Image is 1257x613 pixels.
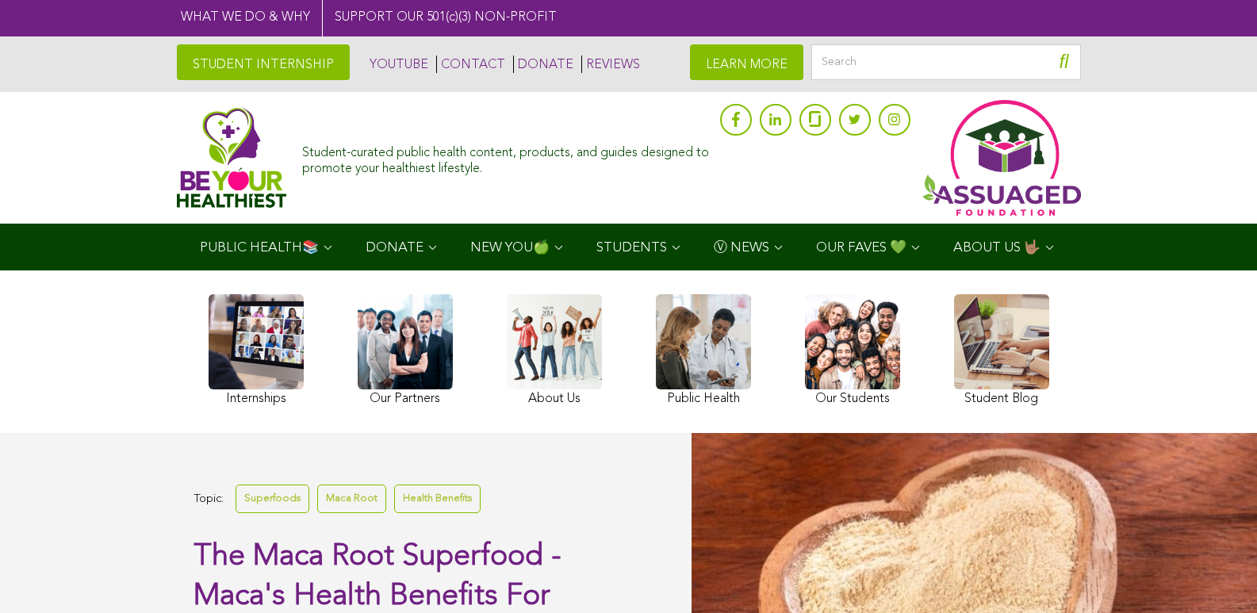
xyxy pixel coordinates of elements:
img: Assuaged App [922,100,1081,216]
span: DONATE [366,241,423,255]
a: Health Benefits [394,485,481,512]
span: STUDENTS [596,241,667,255]
img: glassdoor [809,111,820,127]
img: Assuaged [177,107,287,208]
a: LEARN MORE [690,44,803,80]
span: NEW YOU🍏 [470,241,550,255]
a: STUDENT INTERNSHIP [177,44,350,80]
span: ABOUT US 🤟🏽 [953,241,1040,255]
a: Maca Root [317,485,386,512]
span: PUBLIC HEALTH📚 [200,241,319,255]
input: Search [811,44,1081,80]
iframe: Chat Widget [1178,537,1257,613]
span: OUR FAVES 💚 [816,241,906,255]
span: Ⓥ NEWS [714,241,769,255]
a: DONATE [513,56,573,73]
div: Navigation Menu [177,224,1081,270]
a: Superfoods [236,485,309,512]
span: Topic: [194,488,224,510]
a: CONTACT [436,56,505,73]
a: YOUTUBE [366,56,428,73]
a: REVIEWS [581,56,640,73]
div: Student-curated public health content, products, and guides designed to promote your healthiest l... [302,138,711,176]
